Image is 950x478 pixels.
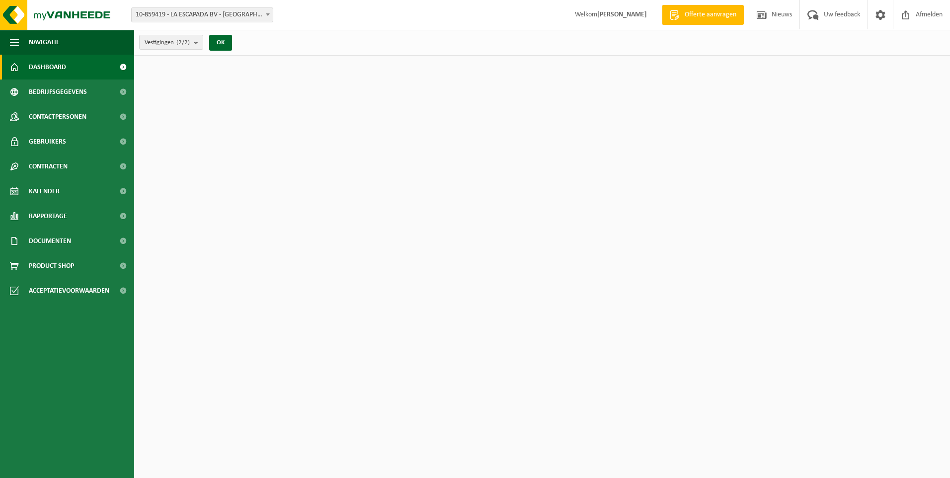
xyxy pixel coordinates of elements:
button: Vestigingen(2/2) [139,35,203,50]
span: Kalender [29,179,60,204]
button: OK [209,35,232,51]
span: Gebruikers [29,129,66,154]
span: Navigatie [29,30,60,55]
span: Contactpersonen [29,104,86,129]
span: Rapportage [29,204,67,229]
span: Vestigingen [145,35,190,50]
span: Dashboard [29,55,66,80]
a: Offerte aanvragen [662,5,744,25]
span: Acceptatievoorwaarden [29,278,109,303]
count: (2/2) [176,39,190,46]
span: Contracten [29,154,68,179]
span: 10-859419 - LA ESCAPADA BV - ROESELARE [131,7,273,22]
span: Documenten [29,229,71,253]
span: 10-859419 - LA ESCAPADA BV - ROESELARE [132,8,273,22]
strong: [PERSON_NAME] [597,11,647,18]
span: Offerte aanvragen [682,10,739,20]
span: Bedrijfsgegevens [29,80,87,104]
span: Product Shop [29,253,74,278]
